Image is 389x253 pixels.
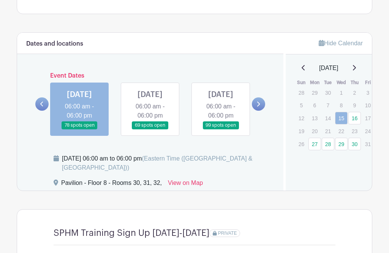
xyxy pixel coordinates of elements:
p: 14 [322,112,334,124]
p: 13 [308,112,321,124]
span: PRIVATE [218,231,237,236]
th: Tue [321,79,335,86]
p: 7 [322,99,334,111]
th: Wed [335,79,348,86]
span: [DATE] [319,64,338,73]
p: 28 [295,87,308,99]
p: 10 [362,99,374,111]
a: 28 [322,138,334,150]
p: 26 [295,138,308,150]
h6: Dates and locations [26,40,83,48]
a: 16 [348,112,361,124]
p: 12 [295,112,308,124]
a: 27 [308,138,321,150]
a: Hide Calendar [319,40,363,46]
p: 29 [308,87,321,99]
p: 8 [335,99,348,111]
h4: SPHM Training Sign Up [DATE]-[DATE] [54,228,209,239]
th: Fri [361,79,375,86]
p: 31 [362,138,374,150]
p: 17 [362,112,374,124]
h6: Event Dates [49,72,252,80]
p: 1 [335,87,348,99]
div: Pavilion - Floor 8 - Rooms 30, 31, 32, [61,178,162,191]
p: 5 [295,99,308,111]
span: (Eastern Time ([GEOGRAPHIC_DATA] & [GEOGRAPHIC_DATA])) [62,155,253,171]
a: View on Map [168,178,203,191]
p: 3 [362,87,374,99]
a: 15 [335,112,348,124]
p: 21 [322,125,334,137]
a: 29 [335,138,348,150]
a: 30 [348,138,361,150]
th: Sun [295,79,308,86]
p: 2 [348,87,361,99]
p: 9 [348,99,361,111]
div: [DATE] 06:00 am to 06:00 pm [62,154,274,172]
p: 30 [322,87,334,99]
p: 19 [295,125,308,137]
th: Mon [308,79,321,86]
p: 23 [348,125,361,137]
p: 6 [308,99,321,111]
p: 24 [362,125,374,137]
p: 20 [308,125,321,137]
th: Thu [348,79,361,86]
p: 22 [335,125,348,137]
